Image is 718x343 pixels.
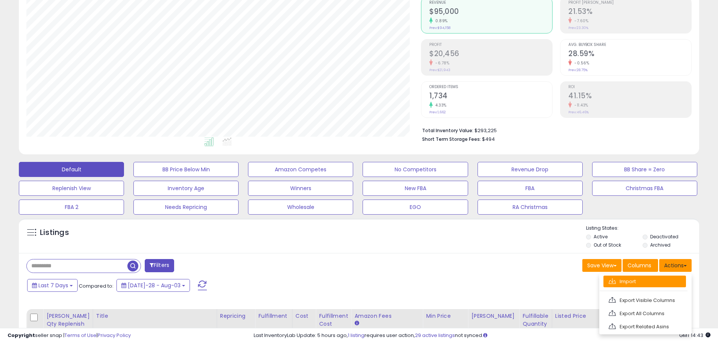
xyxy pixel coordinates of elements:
[628,262,651,269] span: Columns
[623,259,658,272] button: Columns
[258,312,289,320] div: Fulfillment
[422,125,686,134] li: $293,225
[650,233,678,240] label: Deactivated
[603,308,686,319] a: Export All Columns
[433,102,447,108] small: 4.33%
[572,18,588,24] small: -7.60%
[433,60,449,66] small: -6.78%
[295,312,313,320] div: Cost
[586,225,699,232] p: Listing States:
[568,91,691,102] h2: 41.15%
[220,312,252,320] div: Repricing
[348,332,364,339] a: 1 listing
[603,294,686,306] a: Export Visible Columns
[522,312,548,328] div: Fulfillable Quantity
[478,162,583,177] button: Revenue Drop
[568,68,588,72] small: Prev: 28.75%
[8,332,131,339] div: seller snap | |
[79,282,113,290] span: Compared to:
[8,332,35,339] strong: Copyright
[594,233,608,240] label: Active
[319,312,348,328] div: Fulfillment Cost
[568,7,691,17] h2: 21.53%
[603,321,686,332] a: Export Related Asins
[133,181,239,196] button: Inventory Age
[429,85,552,89] span: Ordered Items
[478,200,583,215] button: RA Christmas
[254,332,710,339] div: Last InventoryLab Update: 5 hours ago, requires user action, not synced.
[133,200,239,215] button: Needs Repricing
[40,227,69,238] h5: Listings
[429,7,552,17] h2: $95,000
[415,332,455,339] a: 29 active listings
[568,43,691,47] span: Avg. Buybox Share
[19,200,124,215] button: FBA 2
[27,279,78,292] button: Last 7 Days
[19,181,124,196] button: Replenish View
[429,49,552,59] h2: $20,456
[582,259,622,272] button: Save View
[429,68,450,72] small: Prev: $21,943
[429,110,446,114] small: Prev: 1,662
[482,136,495,143] span: $494
[363,181,468,196] button: New FBA
[363,162,468,177] button: No Competitors
[568,26,588,30] small: Prev: 23.30%
[471,312,516,320] div: [PERSON_NAME]
[429,91,552,102] h2: 1,734
[568,1,691,5] span: Profit [PERSON_NAME]
[363,200,468,215] button: EGO
[555,312,620,320] div: Listed Price
[354,312,419,320] div: Amazon Fees
[478,181,583,196] button: FBA
[96,312,214,320] div: Title
[98,332,131,339] a: Privacy Policy
[429,43,552,47] span: Profit
[592,162,697,177] button: BB Share = Zero
[38,282,68,289] span: Last 7 Days
[433,18,448,24] small: 0.89%
[568,110,589,114] small: Prev: 46.46%
[248,181,353,196] button: Winners
[429,26,450,30] small: Prev: $94,158
[650,242,671,248] label: Archived
[603,276,686,287] a: Import
[116,279,190,292] button: [DATE]-28 - Aug-03
[46,312,90,328] div: [PERSON_NAME] Qty Replenish
[679,332,710,339] span: 2025-08-11 14:43 GMT
[64,332,96,339] a: Terms of Use
[594,242,621,248] label: Out of Stock
[422,127,473,134] b: Total Inventory Value:
[19,162,124,177] button: Default
[568,49,691,59] h2: 28.59%
[426,312,465,320] div: Min Price
[592,181,697,196] button: Christmas FBA
[145,259,174,272] button: Filters
[572,60,589,66] small: -0.56%
[568,85,691,89] span: ROI
[429,1,552,5] span: Revenue
[248,200,353,215] button: Wholesale
[572,102,588,108] small: -11.43%
[354,320,359,327] small: Amazon Fees.
[43,309,93,339] th: Please note that this number is a calculation based on your required days of coverage and your ve...
[422,136,481,142] b: Short Term Storage Fees:
[248,162,353,177] button: Amazon Competes
[128,282,181,289] span: [DATE]-28 - Aug-03
[659,259,692,272] button: Actions
[133,162,239,177] button: BB Price Below Min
